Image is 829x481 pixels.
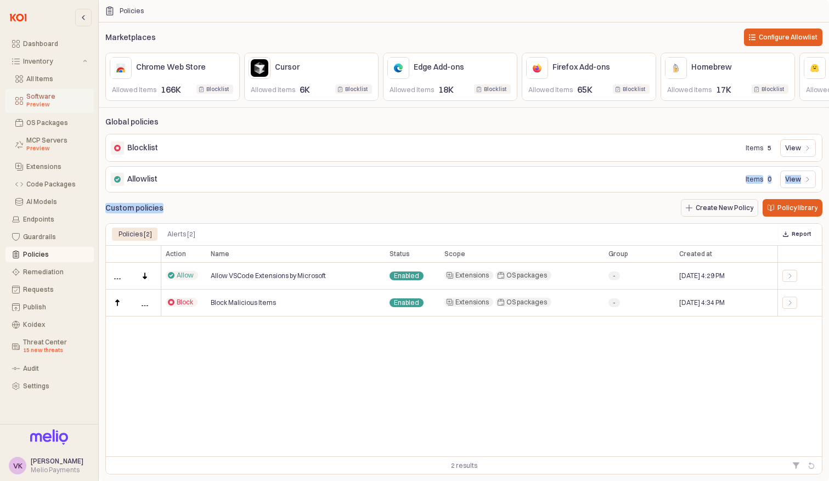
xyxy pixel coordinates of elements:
[768,143,771,153] p: 5
[681,199,758,217] button: Create New Policy
[177,298,193,307] span: Block
[23,251,87,258] div: Policies
[613,271,616,280] span: -
[5,212,94,227] button: Endpoints
[5,264,94,280] button: Remediation
[778,225,816,243] button: Report
[780,171,816,188] button: View
[617,84,645,94] button: Blocklist
[506,271,547,280] span: OS packages
[23,303,87,311] div: Publish
[161,83,192,96] p: 166K
[136,61,213,73] p: Chrome Web Store
[211,250,229,258] span: Name
[451,460,477,471] div: 2 results
[792,230,811,237] p: Report
[746,174,763,184] p: Items
[13,460,22,471] div: VK
[785,144,801,152] p: View
[608,250,628,258] span: Group
[105,32,244,43] p: Marketplaces
[390,250,410,258] span: Status
[161,228,202,241] div: Alerts [2]
[26,119,87,127] div: OS Packages
[552,61,630,73] p: Firefox Add-ons
[23,233,87,241] div: Guardrails
[438,83,470,96] p: 18K
[26,93,87,109] div: Software
[768,174,771,184] p: 0
[211,298,276,307] span: Block Malicious Items
[23,58,81,65] div: Inventory
[26,180,87,188] div: Code Packages
[789,459,803,472] button: Filter
[478,84,506,94] button: Blocklist
[5,177,94,192] button: Code Packages
[5,115,94,131] button: OS Packages
[528,85,573,95] p: Allowed Items
[31,466,83,474] div: Melio Payments
[211,271,326,280] span: Allow VSCode Extensions by Microsoft
[5,317,94,332] button: Koidex
[119,228,152,241] div: Policies [2]
[785,175,801,184] p: View
[23,40,87,48] div: Dashboard
[394,271,419,280] span: Enabled
[31,457,83,465] span: [PERSON_NAME]
[26,75,87,83] div: All Items
[484,84,506,94] div: Blocklist
[691,61,769,73] p: Homebrew
[23,286,87,293] div: Requests
[112,228,159,241] div: Policies [2]
[166,250,186,258] span: Action
[5,133,94,157] button: MCP Servers
[26,163,87,171] div: Extensions
[23,382,87,390] div: Settings
[390,85,434,95] p: Allowed Items
[23,338,87,355] div: Threat Center
[167,228,195,241] div: Alerts [2]
[177,271,194,280] span: Allow
[340,84,368,94] button: Blocklist
[506,298,547,307] span: OS packages
[105,456,822,474] div: Table toolbar
[777,203,817,212] p: Policy library
[5,247,94,262] button: Policies
[5,299,94,315] button: Publish
[5,194,94,210] button: AI Models
[455,271,489,280] span: Extensions
[679,298,725,307] span: [DATE] 4:34 PM
[9,457,26,474] button: VK
[120,7,144,15] div: Policies
[394,298,419,307] span: Enabled
[746,143,763,153] p: Items
[623,84,645,94] div: Blocklist
[26,144,87,153] div: Preview
[780,139,816,157] button: View
[613,298,616,307] span: -
[5,89,94,113] button: Software
[112,85,156,95] p: Allowed Items
[759,33,817,42] p: Configure Allowlist
[105,202,163,214] p: Custom policies
[5,335,94,359] button: Threat Center
[444,250,465,258] span: Scope
[577,83,608,96] p: 65K
[763,199,822,217] button: Policy library
[201,84,229,94] button: Blocklist
[23,365,87,372] div: Audit
[251,85,295,95] p: Allowed Items
[206,84,229,94] div: Blocklist
[5,36,94,52] button: Dashboard
[23,216,87,223] div: Endpoints
[5,361,94,376] button: Audit
[696,203,753,212] p: Create New Policy
[127,173,157,185] p: Allowlist
[23,346,87,355] div: 15 new threats
[716,83,747,96] p: 17K
[26,198,87,206] div: AI Models
[744,29,822,46] button: Configure Allowlist
[805,459,818,472] button: Refresh
[105,116,829,128] p: Global policies
[5,54,94,69] button: Inventory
